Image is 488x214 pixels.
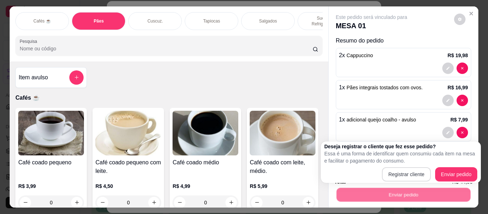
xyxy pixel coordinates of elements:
[347,117,416,123] span: adicional queijo coalho - avulso
[347,53,373,58] span: Cappuccino
[435,167,477,181] button: Enviar pedido
[259,18,277,24] p: Salgados
[71,197,83,208] button: increase-product-quantity
[20,197,31,208] button: decrease-product-quantity
[173,158,238,167] h4: Café coado médio
[250,111,315,155] img: product-image
[347,85,423,90] span: Pães integrais tostados com ovos.
[148,18,163,24] p: Cuscuz.
[18,183,84,190] p: R$ 3,99
[448,52,468,59] p: R$ 19,98
[174,197,185,208] button: decrease-product-quantity
[448,84,468,91] p: R$ 16,99
[442,127,454,138] button: decrease-product-quantity
[15,94,322,102] p: Cafés ☕
[95,111,161,155] img: product-image
[457,95,468,106] button: decrease-product-quantity
[303,197,314,208] button: increase-product-quantity
[95,183,161,190] p: R$ 4,50
[250,158,315,175] h4: Café coado com leite, médio.
[225,197,237,208] button: increase-product-quantity
[304,15,345,27] p: Sucos e Refrigerantes
[20,45,313,52] input: Pesquisa
[324,143,477,150] h2: Deseja registrar o cliente que fez esse pedido?
[18,158,84,167] h4: Café coado pequeno
[336,36,471,45] p: Resumo do pedido
[450,116,468,123] p: R$ 7,99
[20,38,40,44] label: Pesquisa
[442,95,454,106] button: decrease-product-quantity
[457,127,468,138] button: decrease-product-quantity
[97,197,108,208] button: decrease-product-quantity
[454,14,465,25] button: decrease-product-quantity
[95,158,161,175] h4: Café coado pequeno com leite.
[336,188,470,202] button: Enviar pedido
[324,150,477,164] p: Essa é uma forma de identificar quem consumiu cada item na mesa e facilitar o pagamento do consumo.
[33,18,51,24] p: Cafés ☕
[336,21,407,31] p: MESA 01
[339,51,373,60] p: 2 x
[457,63,468,74] button: decrease-product-quantity
[465,8,477,19] button: Close
[382,167,431,181] button: Registrar cliente
[173,183,238,190] p: R$ 4,99
[339,83,423,92] p: 1 x
[203,18,220,24] p: Tapiocas
[19,73,48,82] h4: Item avulso
[18,111,84,155] img: product-image
[339,115,416,124] p: 1 x
[250,183,315,190] p: R$ 5,99
[94,18,104,24] p: Pães
[69,70,84,85] button: add-separate-item
[336,14,407,21] p: Este pedido será vinculado para
[442,63,454,74] button: decrease-product-quantity
[173,111,238,155] img: product-image
[148,197,160,208] button: increase-product-quantity
[251,197,263,208] button: decrease-product-quantity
